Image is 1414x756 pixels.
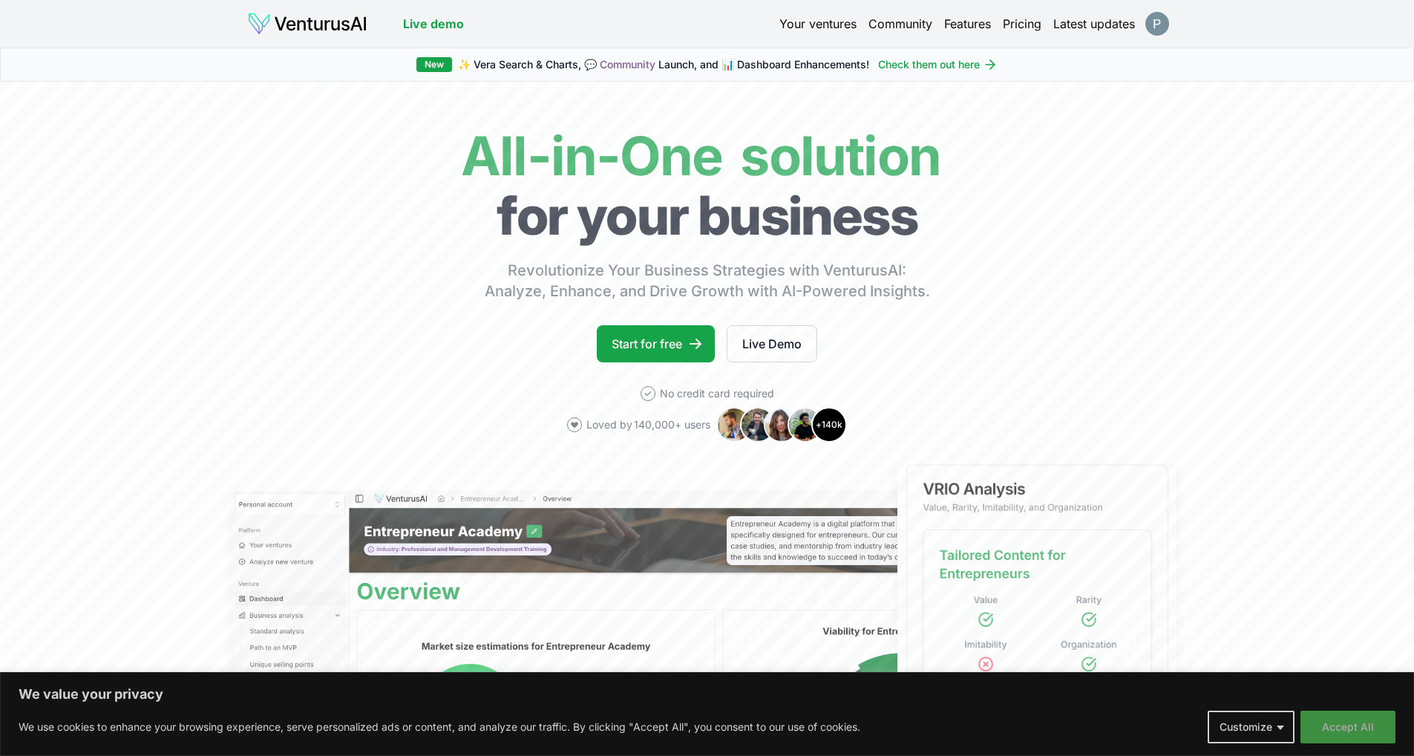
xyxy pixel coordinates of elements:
[416,57,452,72] div: New
[740,407,776,443] img: Avatar 2
[458,57,869,72] span: ✨ Vera Search & Charts, 💬 Launch, and 📊 Dashboard Enhancements!
[878,57,998,72] a: Check them out here
[403,15,464,33] a: Live demo
[779,15,857,33] a: Your ventures
[19,685,1395,703] p: We value your privacy
[600,58,655,71] a: Community
[764,407,799,443] img: Avatar 3
[944,15,991,33] a: Features
[788,407,823,443] img: Avatar 4
[597,325,715,362] a: Start for free
[727,325,817,362] a: Live Demo
[1053,15,1135,33] a: Latest updates
[19,718,860,736] p: We use cookies to enhance your browsing experience, serve personalized ads or content, and analyz...
[1003,15,1041,33] a: Pricing
[868,15,932,33] a: Community
[716,407,752,443] img: Avatar 1
[1208,711,1294,743] button: Customize
[247,12,367,36] img: logo
[1300,711,1395,743] button: Accept All
[1145,12,1169,36] img: ACg8ocKgLM82Xn0p3b4HnMPxSTmWHHPlUR1lPUqd1ogdPovkaUUf=s96-c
